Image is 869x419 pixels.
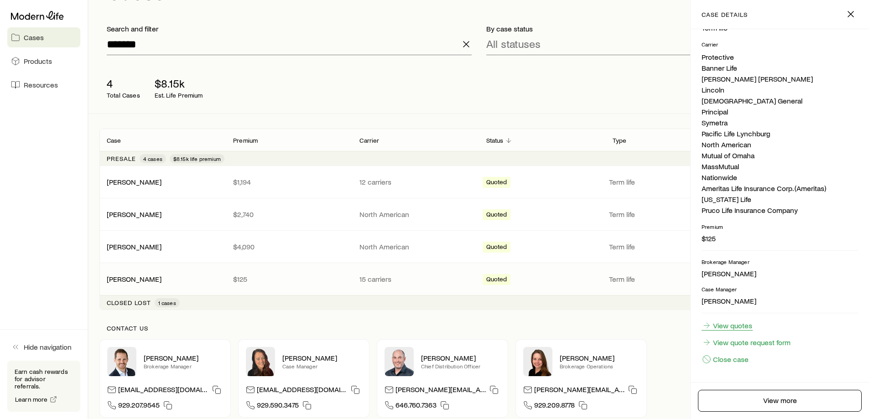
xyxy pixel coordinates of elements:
[233,210,345,219] p: $2,740
[702,73,858,84] li: [PERSON_NAME] [PERSON_NAME]
[15,368,73,390] p: Earn cash rewards for advisor referrals.
[7,75,80,95] a: Resources
[107,177,161,187] div: [PERSON_NAME]
[609,242,728,251] p: Term life
[107,137,121,144] p: Case
[702,106,858,117] li: Principal
[486,275,507,285] span: Quoted
[534,385,624,397] p: [PERSON_NAME][EMAIL_ADDRESS][DOMAIN_NAME]
[609,177,728,186] p: Term life
[702,128,858,139] li: Pacific Life Lynchburg
[107,155,136,162] p: Presale
[702,337,791,347] a: View quote request form
[702,183,858,194] li: Ameritas Life Insurance Corp. (Ameritas)
[233,177,345,186] p: $1,194
[702,269,858,278] p: [PERSON_NAME]
[144,362,223,370] p: Brokerage Manager
[282,353,362,362] p: [PERSON_NAME]
[702,95,858,106] li: [DEMOGRAPHIC_DATA] General
[257,385,347,397] p: [EMAIL_ADDRESS][DOMAIN_NAME]
[702,117,858,128] li: Symetra
[155,92,203,99] p: Est. Life Premium
[24,33,44,42] span: Cases
[359,137,379,144] p: Carrier
[702,172,858,183] li: Nationwide
[702,194,858,205] li: [US_STATE] Life
[395,400,437,413] span: 646.760.7363
[359,177,471,186] p: 12 carriers
[560,353,639,362] p: [PERSON_NAME]
[107,210,161,219] div: [PERSON_NAME]
[421,362,500,370] p: Chief Distribution Officer
[702,84,858,95] li: Lincoln
[486,178,507,188] span: Quoted
[702,150,858,161] li: Mutual of Omaha
[534,400,575,413] span: 929.209.8778
[99,129,858,310] div: Client cases
[173,155,221,162] span: $8.15k life premium
[233,242,345,251] p: $4,090
[359,210,471,219] p: North American
[385,347,414,376] img: Dan Pierson
[282,362,362,370] p: Case Manager
[15,396,48,403] span: Learn more
[107,274,161,284] div: [PERSON_NAME]
[24,80,58,89] span: Resources
[609,274,728,284] p: Term life
[702,321,753,331] a: View quotes
[118,400,160,413] span: 929.207.9545
[702,258,858,265] p: Brokerage Manager
[359,242,471,251] p: North American
[421,353,500,362] p: [PERSON_NAME]
[118,385,208,397] p: [EMAIL_ADDRESS][DOMAIN_NAME]
[246,347,275,376] img: Abby McGuigan
[702,285,858,293] p: Case Manager
[143,155,162,162] span: 4 cases
[107,92,140,99] p: Total Cases
[233,274,345,284] p: $125
[107,347,136,376] img: Nick Weiler
[107,325,851,332] p: Contact us
[702,234,858,243] p: $125
[523,347,552,376] img: Ellen Wall
[7,27,80,47] a: Cases
[486,37,541,50] p: All statuses
[560,362,639,370] p: Brokerage Operations
[107,242,161,251] a: [PERSON_NAME]
[702,296,858,305] p: [PERSON_NAME]
[395,385,486,397] p: [PERSON_NAME][EMAIL_ADDRESS][DOMAIN_NAME]
[702,354,749,364] button: Close case
[144,353,223,362] p: [PERSON_NAME]
[613,137,627,144] p: Type
[233,137,258,144] p: Premium
[107,210,161,218] a: [PERSON_NAME]
[702,62,858,73] li: Banner Life
[158,299,176,306] span: 1 cases
[702,161,858,172] li: MassMutual
[24,57,52,66] span: Products
[24,342,72,352] span: Hide navigation
[359,274,471,284] p: 15 carriers
[702,223,858,230] p: Premium
[107,177,161,186] a: [PERSON_NAME]
[702,205,858,216] li: Pruco Life Insurance Company
[702,52,858,62] li: Protective
[702,11,748,18] p: case details
[486,243,507,253] span: Quoted
[7,51,80,71] a: Products
[486,211,507,220] span: Quoted
[7,361,80,412] div: Earn cash rewards for advisor referrals.Learn more
[698,390,862,412] a: View more
[486,137,504,144] p: Status
[609,210,728,219] p: Term life
[486,24,851,33] p: By case status
[702,41,858,48] p: Carrier
[107,242,161,252] div: [PERSON_NAME]
[107,77,140,90] p: 4
[257,400,299,413] span: 929.590.3475
[7,337,80,357] button: Hide navigation
[702,139,858,150] li: North American
[155,77,203,90] p: $8.15k
[107,299,151,306] p: Closed lost
[107,274,161,283] a: [PERSON_NAME]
